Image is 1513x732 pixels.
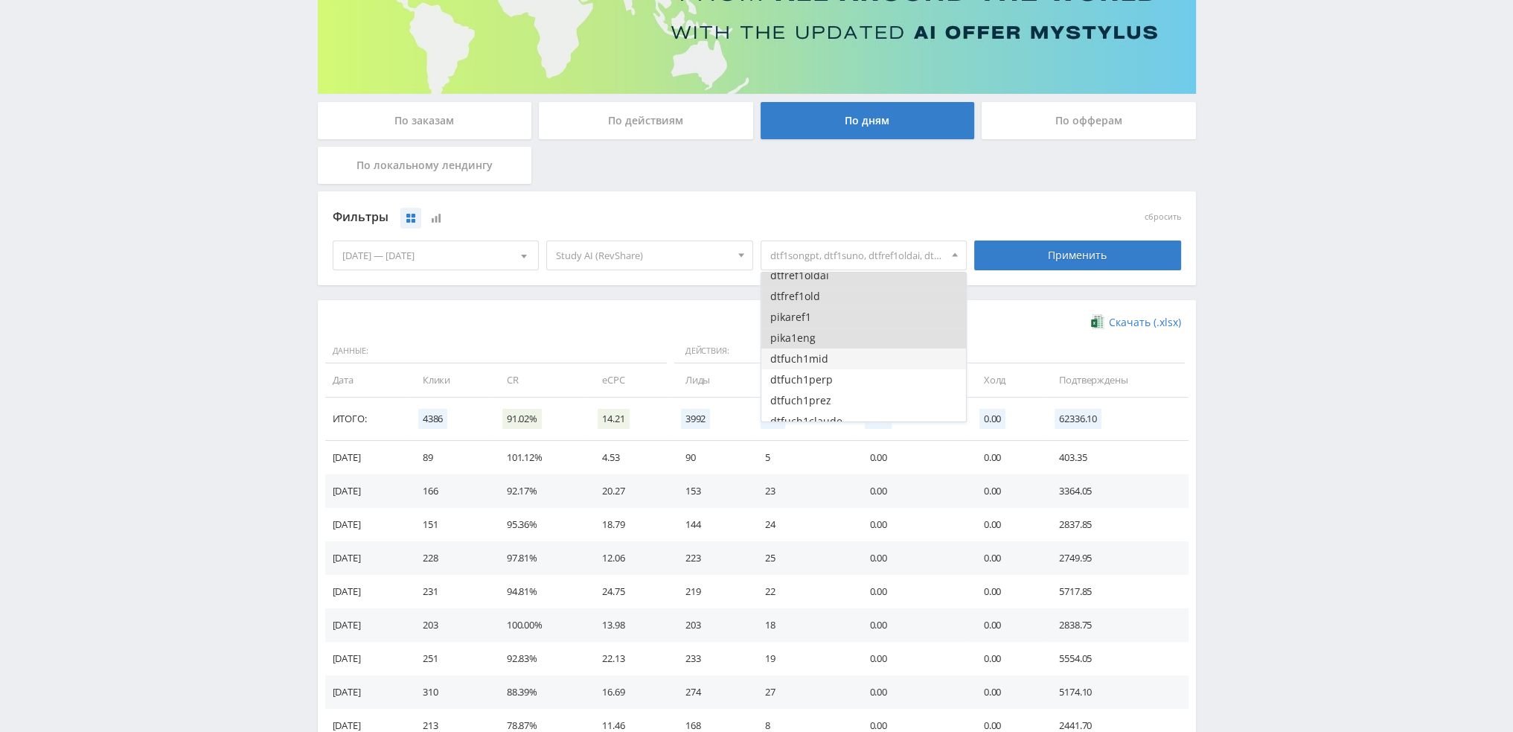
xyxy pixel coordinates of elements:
button: сбросить [1145,212,1181,222]
td: 4.53 [587,441,670,474]
td: 18 [750,608,854,642]
td: 2838.75 [1044,608,1188,642]
td: 0.00 [854,541,968,575]
button: dtfref1oldai [761,265,967,286]
td: 0.00 [969,675,1044,709]
td: 0.00 [969,441,1044,474]
td: 228 [408,541,492,575]
td: Холд [969,363,1044,397]
td: 2837.85 [1044,508,1188,541]
td: 0.00 [969,541,1044,575]
td: 16.69 [587,675,670,709]
div: По заказам [318,102,532,139]
td: 166 [408,474,492,508]
td: 5554.05 [1044,642,1188,675]
td: 403.35 [1044,441,1188,474]
td: Лиды [671,363,750,397]
td: 25 [750,541,854,575]
td: 0.00 [969,474,1044,508]
td: 92.83% [492,642,588,675]
td: 223 [671,541,750,575]
td: 90 [671,441,750,474]
td: 20.27 [587,474,670,508]
button: pika1eng [761,328,967,349]
td: 24.75 [587,575,670,608]
td: 95.36% [492,508,588,541]
td: 0.00 [969,508,1044,541]
span: Скачать (.xlsx) [1109,316,1181,328]
td: [DATE] [325,575,408,608]
button: dtfuch1mid [761,349,967,369]
td: 5 [750,441,854,474]
td: Продажи [750,363,854,397]
td: 203 [408,608,492,642]
td: 101.12% [492,441,588,474]
div: По дням [761,102,975,139]
td: Итого: [325,398,408,441]
a: Скачать (.xlsx) [1091,315,1180,330]
td: 0.00 [854,675,968,709]
td: 274 [671,675,750,709]
td: 18.79 [587,508,670,541]
td: 13.98 [587,608,670,642]
td: 233 [671,642,750,675]
div: Фильтры [333,206,967,229]
td: [DATE] [325,508,408,541]
td: [DATE] [325,441,408,474]
td: 22.13 [587,642,670,675]
div: [DATE] — [DATE] [333,241,539,270]
span: Данные: [325,339,667,364]
div: Применить [974,241,1181,270]
td: 100.00% [492,608,588,642]
td: 0.00 [854,608,968,642]
td: CR [492,363,588,397]
td: 88.39% [492,675,588,709]
td: [DATE] [325,608,408,642]
span: 62336.10 [1055,409,1101,429]
td: 0.00 [854,642,968,675]
div: По локальному лендингу [318,147,532,184]
span: 3992 [681,409,710,429]
span: 4386 [418,409,447,429]
td: 203 [671,608,750,642]
td: 0.00 [969,575,1044,608]
span: Study AI (RevShare) [556,241,730,270]
td: 97.81% [492,541,588,575]
td: 310 [408,675,492,709]
span: Финансы: [858,339,1184,364]
td: 24 [750,508,854,541]
span: dtf1songpt, dtf1suno, dtfref1oldai, dtfref1old, pikaref1, pika1eng [770,241,944,270]
td: [DATE] [325,675,408,709]
td: 151 [408,508,492,541]
td: 5174.10 [1044,675,1188,709]
td: 22 [750,575,854,608]
div: По действиям [539,102,753,139]
td: eCPC [587,363,670,397]
td: [DATE] [325,541,408,575]
button: dtfuch1claude [761,411,967,432]
td: Подтверждены [1044,363,1188,397]
button: pikaref1 [761,307,967,328]
button: dtfuch1prez [761,390,967,411]
td: 0.00 [854,508,968,541]
div: По офферам [982,102,1196,139]
td: 89 [408,441,492,474]
td: 251 [408,642,492,675]
td: 92.17% [492,474,588,508]
button: dtfuch1perp [761,369,967,390]
span: 91.02% [502,409,542,429]
button: dtfref1old [761,286,967,307]
img: xlsx [1091,314,1104,329]
td: 0.00 [969,608,1044,642]
td: 0.00 [854,474,968,508]
td: [DATE] [325,642,408,675]
td: 19 [750,642,854,675]
td: 0.00 [854,575,968,608]
td: 27 [750,675,854,709]
td: 5717.85 [1044,575,1188,608]
td: 231 [408,575,492,608]
span: 14.21 [598,409,629,429]
span: 0.00 [979,409,1005,429]
td: 144 [671,508,750,541]
td: Дата [325,363,408,397]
